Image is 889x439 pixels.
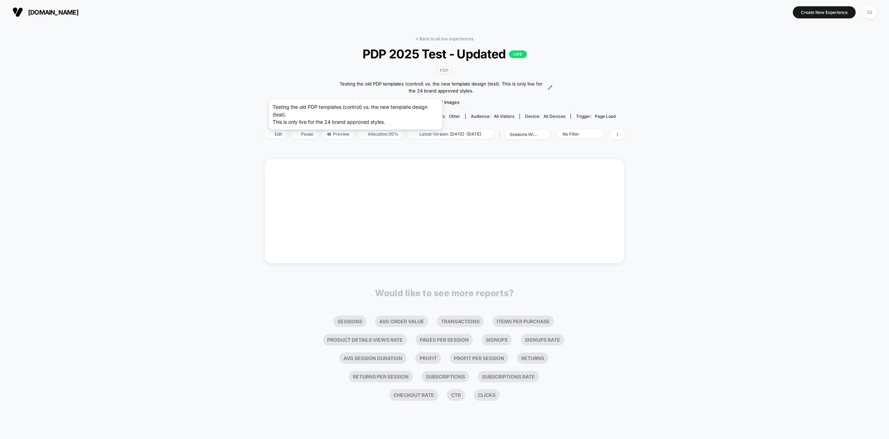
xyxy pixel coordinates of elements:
div: Audience: [471,114,514,119]
span: Preview [322,129,355,139]
button: [DOMAIN_NAME] [10,7,81,18]
li: Product Details Views Rate [323,334,407,345]
li: Subscriptions [422,371,469,382]
span: PDP 2025 Test - Updated [282,47,607,61]
div: sessions with impression [510,132,538,137]
p: Would like to see more reports? [375,288,514,298]
li: Signups Rate [521,334,564,345]
span: Page Load [595,114,616,119]
span: Pause [291,129,318,139]
p: LIVE [509,50,526,58]
span: All Visitors [494,114,514,119]
li: Ctr [447,389,465,401]
li: Clicks [474,389,500,401]
a: < Back to all live experiences [416,36,473,41]
li: Sessions [333,316,366,327]
button: SS [861,5,879,19]
span: Latest Version: [DATE] - [DATE] [407,129,494,139]
span: Allocation: 50% [358,129,404,139]
span: | [497,129,505,139]
li: Items Per Purchase [492,316,554,327]
li: Profit [415,352,441,364]
span: Edit [264,129,287,139]
li: Checkout Rate [389,389,438,401]
span: Testing the old PDP templates (control) vs. the new template design (test). ﻿This is only live fo... [337,81,546,94]
div: Trigger: [576,114,616,119]
span: other [449,114,460,119]
li: Transactions [437,316,484,327]
li: Signups [482,334,512,345]
li: Returns Per Session [349,371,413,382]
li: Pages Per Session [416,334,473,345]
li: Profit Per Session [450,352,508,364]
span: all devices [543,114,565,119]
span: Device: [520,114,571,119]
div: Pages: [432,114,460,119]
span: Start date: [DATE] (Last edit [DATE] by [EMAIL_ADDRESS][DOMAIN_NAME]) [273,114,421,119]
li: Avg Session Duration [339,352,407,364]
li: Subscriptions Rate [478,371,539,382]
li: Avg Order Value [375,316,428,327]
button: Create New Experience [793,6,856,18]
span: + Add Images [430,99,459,105]
span: PDP [437,66,452,74]
img: Visually logo [13,7,23,17]
span: [DOMAIN_NAME] [28,9,78,16]
li: Returns [517,352,548,364]
div: SS [863,6,876,19]
div: No Filter [563,131,590,137]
